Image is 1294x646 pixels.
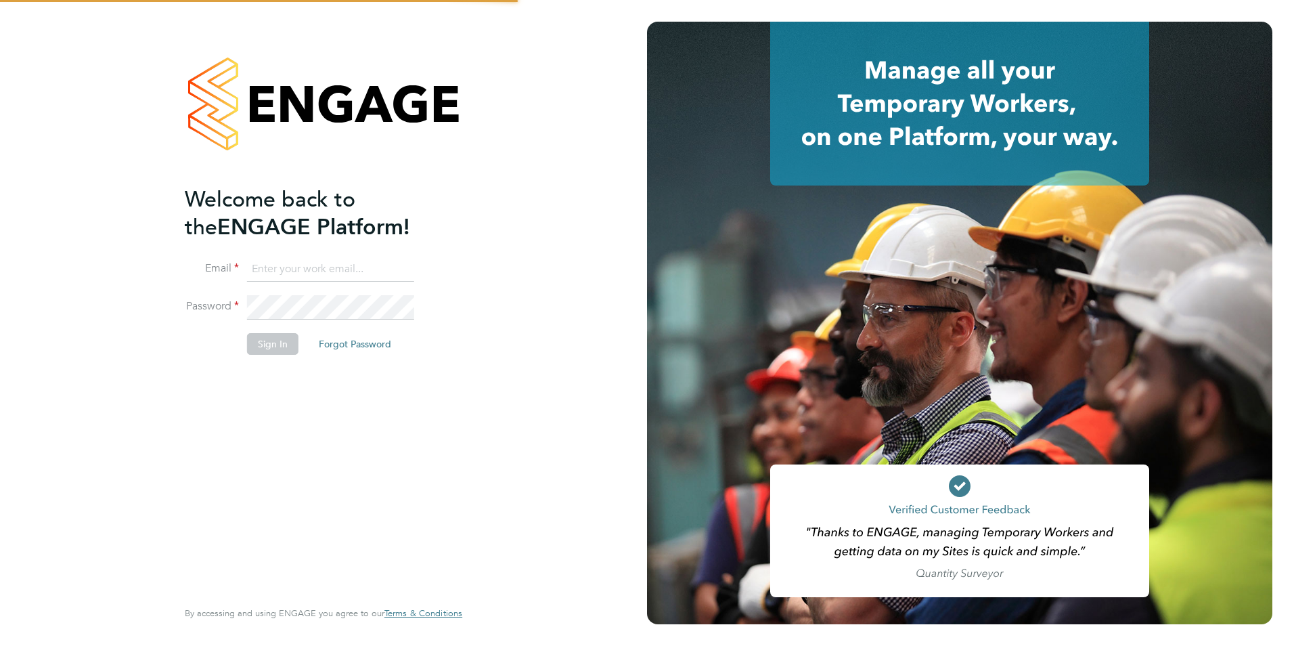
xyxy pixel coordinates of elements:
span: By accessing and using ENGAGE you agree to our [185,607,462,619]
label: Password [185,299,239,314]
button: Forgot Password [308,333,402,355]
span: Terms & Conditions [384,607,462,619]
input: Enter your work email... [247,257,414,282]
span: Welcome back to the [185,186,355,240]
button: Sign In [247,333,298,355]
a: Terms & Conditions [384,608,462,619]
label: Email [185,261,239,276]
h2: ENGAGE Platform! [185,186,449,241]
